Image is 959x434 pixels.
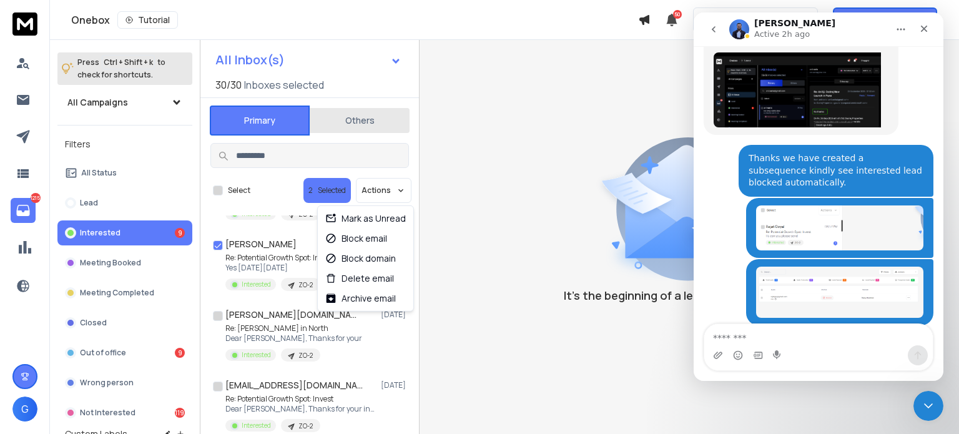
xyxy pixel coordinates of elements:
[80,288,154,298] p: Meeting Completed
[225,333,362,343] p: Dear [PERSON_NAME], Thanks for your
[228,185,250,195] label: Select
[308,185,313,195] span: 2
[325,272,394,285] div: Delete email
[80,408,135,418] p: Not Interested
[12,397,37,422] span: G
[175,408,185,418] div: 1197
[225,263,333,273] p: Yes [DATE][DATE]
[298,351,313,360] p: ZO-2
[80,228,120,238] p: Interested
[244,77,324,92] h3: Inboxes selected
[381,310,409,320] p: [DATE]
[102,55,155,69] span: Ctrl + Shift + k
[31,193,41,203] p: 1215
[80,198,98,208] p: Lead
[325,292,396,305] div: Archive email
[361,185,391,195] p: Actions
[225,379,363,392] h1: [EMAIL_ADDRESS][DOMAIN_NAME]
[225,238,297,250] h1: [PERSON_NAME]
[77,56,165,81] p: Press to check for shortcuts.
[310,107,410,134] button: Others
[298,422,313,431] p: ZO-2
[318,185,346,195] p: Selected
[225,253,333,263] p: Re: Potential Growth Spot: Invest
[117,11,178,29] button: Tutorial
[242,421,271,430] p: Interested
[215,77,242,92] span: 30 / 30
[215,54,285,66] h1: All Inbox(s)
[381,380,409,390] p: [DATE]
[225,308,363,321] h1: [PERSON_NAME][DOMAIN_NAME][EMAIL_ADDRESS][DOMAIN_NAME]
[225,323,362,333] p: Re: [PERSON_NAME] in North
[225,394,375,404] p: Re: Potential Growth Spot: Invest
[913,391,943,421] iframe: Intercom live chat
[80,378,134,388] p: Wrong person
[242,350,271,360] p: Interested
[80,318,107,328] p: Closed
[694,12,943,381] iframe: Intercom live chat
[225,404,375,414] p: Dear [PERSON_NAME], Thanks for your interest
[242,280,271,289] p: Interested
[325,232,387,245] div: Block email
[564,287,815,304] p: It’s the beginning of a legendary conversation
[67,96,128,109] h1: All Campaigns
[298,280,313,290] p: ZO-2
[81,168,117,178] p: All Status
[325,252,396,265] div: Block domain
[175,348,185,358] div: 9
[673,10,682,19] span: 50
[175,228,185,238] div: 9
[80,348,126,358] p: Out of office
[80,258,141,268] p: Meeting Booked
[325,212,406,225] div: Mark as Unread
[71,11,638,29] div: Onebox
[210,106,310,136] button: Primary
[57,136,192,153] h3: Filters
